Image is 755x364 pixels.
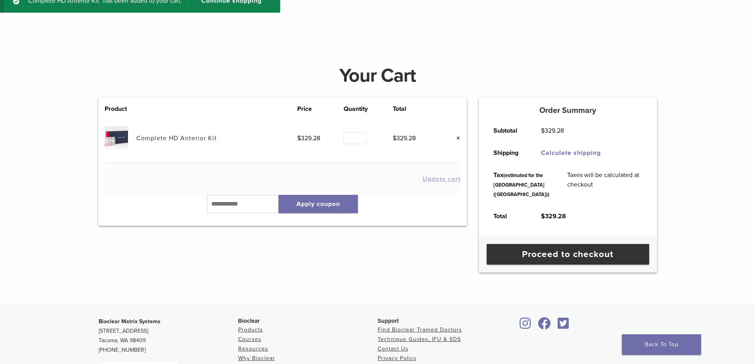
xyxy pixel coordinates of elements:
bdi: 329.28 [393,134,416,142]
small: (estimated for the [GEOGRAPHIC_DATA] ([GEOGRAPHIC_DATA])) [493,172,549,198]
h5: Order Summary [479,106,657,115]
th: Shipping [485,142,532,164]
a: Calculate shipping [541,149,601,157]
th: Subtotal [485,120,532,142]
a: Remove this item [450,133,461,143]
bdi: 329.28 [297,134,320,142]
a: Bioclear [517,322,534,330]
a: Proceed to checkout [487,244,649,265]
th: Price [297,104,344,114]
a: Contact Us [378,345,409,352]
span: $ [393,134,396,142]
th: Quantity [344,104,393,114]
span: $ [541,212,545,220]
a: Find Bioclear Trained Doctors [378,326,462,333]
strong: Bioclear Matrix Systems [99,318,161,325]
button: Apply coupon [279,195,358,213]
bdi: 329.28 [541,212,566,220]
th: Total [485,205,532,227]
td: Taxes will be calculated at checkout [558,164,651,205]
span: Support [378,318,399,324]
bdi: 329.28 [541,127,564,135]
a: Privacy Policy [378,355,417,362]
button: Update cart [422,176,461,182]
a: Bioclear [535,322,554,330]
a: Bioclear [555,322,572,330]
img: Complete HD Anterior Kit [105,126,128,150]
a: Why Bioclear [238,355,275,362]
span: Bioclear [238,318,260,324]
th: Product [105,104,136,114]
h1: Your Cart [92,66,663,85]
a: Complete HD Anterior Kit [136,134,217,142]
p: [STREET_ADDRESS] Tacoma, WA 98409 [PHONE_NUMBER] [99,317,238,355]
span: $ [297,134,301,142]
a: Products [238,326,263,333]
a: Resources [238,345,268,352]
span: $ [541,127,545,135]
th: Tax [485,164,558,205]
a: Technique Guides, IFU & SDS [378,336,461,343]
th: Total [393,104,440,114]
a: Courses [238,336,262,343]
a: Back To Top [622,334,701,355]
